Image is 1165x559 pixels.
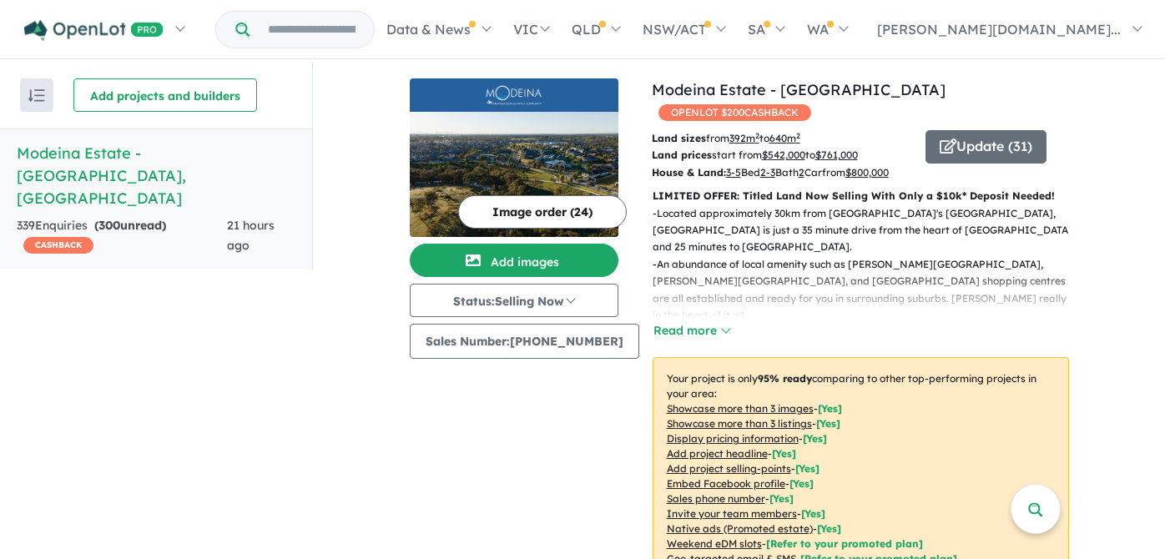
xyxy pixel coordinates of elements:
u: 2-3 [760,166,775,179]
p: LIMITED OFFER: Titled Land Now Selling With Only a $10k* Deposit Needed! [653,188,1069,204]
p: Bed Bath Car from [652,164,913,181]
button: Status:Selling Now [410,284,618,317]
div: 339 Enquir ies [17,216,227,256]
u: 3-5 [726,166,741,179]
input: Try estate name, suburb, builder or developer [253,12,371,48]
a: Modeina Estate - [GEOGRAPHIC_DATA] [652,80,946,99]
u: Native ads (Promoted estate) [667,522,813,535]
span: 300 [98,218,120,233]
u: $ 542,000 [762,149,805,161]
u: Invite your team members [667,507,797,520]
b: Land sizes [652,132,706,144]
u: Add project selling-points [667,462,791,475]
img: sort.svg [28,89,45,102]
p: start from [652,147,913,164]
span: [ Yes ] [801,507,825,520]
img: Openlot PRO Logo White [24,20,164,41]
u: Showcase more than 3 images [667,402,814,415]
button: Read more [653,321,731,340]
span: CASHBACK [23,237,93,254]
span: [ Yes ] [816,417,840,430]
button: Image order (24) [458,195,627,229]
b: Land prices [652,149,712,161]
u: 392 m [729,132,759,144]
u: $ 800,000 [845,166,889,179]
img: Modeina Estate - Burnside Logo [416,85,612,105]
span: [ Yes ] [769,492,794,505]
h5: Modeina Estate - [GEOGRAPHIC_DATA] , [GEOGRAPHIC_DATA] [17,142,295,209]
u: Embed Facebook profile [667,477,785,490]
sup: 2 [796,131,800,140]
u: $ 761,000 [815,149,858,161]
button: Update (31) [925,130,1046,164]
u: 640 m [769,132,800,144]
p: - Located approximately 30km from [GEOGRAPHIC_DATA]'s [GEOGRAPHIC_DATA], [GEOGRAPHIC_DATA] is jus... [653,205,1082,256]
span: 21 hours ago [227,218,275,253]
sup: 2 [755,131,759,140]
a: Modeina Estate - Burnside LogoModeina Estate - Burnside [410,78,618,237]
span: [ Yes ] [818,402,842,415]
span: [ Yes ] [772,447,796,460]
u: Showcase more than 3 listings [667,417,812,430]
u: Weekend eDM slots [667,537,762,550]
strong: ( unread) [94,218,166,233]
p: from [652,130,913,147]
u: 2 [799,166,804,179]
span: [ Yes ] [803,432,827,445]
b: 95 % ready [758,372,812,385]
span: to [759,132,800,144]
u: Add project headline [667,447,768,460]
u: Display pricing information [667,432,799,445]
button: Add projects and builders [73,78,257,112]
p: - An abundance of local amenity such as [PERSON_NAME][GEOGRAPHIC_DATA], [PERSON_NAME][GEOGRAPHIC_... [653,256,1082,325]
span: [Refer to your promoted plan] [766,537,923,550]
button: Sales Number:[PHONE_NUMBER] [410,324,639,359]
span: [Yes] [817,522,841,535]
img: Modeina Estate - Burnside [410,112,618,237]
b: House & Land: [652,166,726,179]
span: [ Yes ] [795,462,820,475]
span: [ Yes ] [789,477,814,490]
span: OPENLOT $ 200 CASHBACK [658,104,811,121]
span: to [805,149,858,161]
span: [PERSON_NAME][DOMAIN_NAME]... [877,21,1121,38]
button: Add images [410,244,618,277]
u: Sales phone number [667,492,765,505]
